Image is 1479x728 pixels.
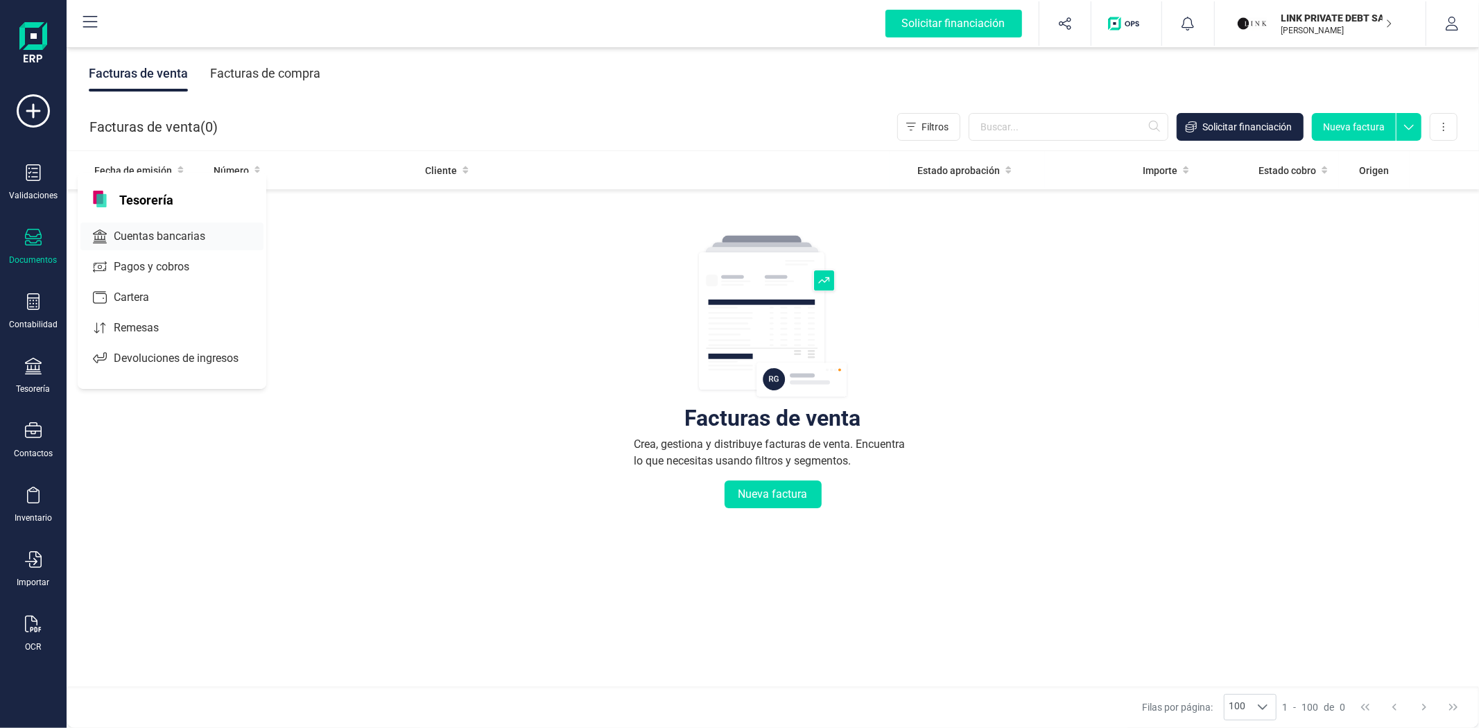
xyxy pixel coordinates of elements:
p: [PERSON_NAME] [1281,25,1392,36]
div: Solicitar financiación [885,10,1022,37]
button: First Page [1352,694,1378,720]
span: de [1324,700,1334,714]
div: Facturas de venta ( ) [89,113,218,141]
div: Importar [17,577,50,588]
span: Cliente [425,164,457,177]
span: Importe [1143,164,1177,177]
img: Logo de OPS [1108,17,1145,31]
span: 100 [1301,700,1318,714]
div: Facturas de venta [89,55,188,92]
div: Validaciones [9,190,58,201]
button: Last Page [1440,694,1467,720]
p: LINK PRIVATE DEBT SA [1281,11,1392,25]
div: - [1282,700,1345,714]
span: Cuentas bancarias [108,228,230,245]
span: Estado aprobación [917,164,1000,177]
span: 100 [1225,695,1249,720]
span: Tesorería [111,191,182,207]
button: Solicitar financiación [1177,113,1304,141]
input: Buscar... [969,113,1168,141]
button: Previous Page [1381,694,1408,720]
span: Origen [1360,164,1390,177]
div: Inventario [15,512,52,523]
img: Logo Finanedi [19,22,47,67]
button: Filtros [897,113,960,141]
button: Logo de OPS [1100,1,1153,46]
span: Número [214,164,249,177]
button: LILINK PRIVATE DEBT SA[PERSON_NAME] [1231,1,1409,46]
span: 0 [1340,700,1345,714]
span: Solicitar financiación [1202,120,1292,134]
span: 1 [1282,700,1288,714]
img: LI [1237,8,1268,39]
span: Pagos y cobros [108,259,214,275]
div: Contactos [14,448,53,459]
span: Estado cobro [1259,164,1316,177]
div: Tesorería [17,383,51,395]
button: Nueva factura [1312,113,1396,141]
div: Facturas de compra [210,55,320,92]
div: Documentos [10,254,58,266]
span: Filtros [922,120,949,134]
span: Cartera [108,289,174,306]
div: Facturas de venta [685,411,861,425]
div: Contabilidad [9,319,58,330]
div: Crea, gestiona y distribuye facturas de venta. Encuentra lo que necesitas usando filtros y segmen... [634,436,912,469]
div: Filas por página: [1142,694,1277,720]
button: Solicitar financiación [869,1,1039,46]
img: img-empty-table.svg [697,234,849,400]
button: Nueva factura [725,480,822,508]
span: 0 [205,117,213,137]
span: Remesas [108,320,184,336]
span: Fecha de emisión [94,164,172,177]
button: Next Page [1411,694,1437,720]
div: OCR [26,641,42,652]
span: Devoluciones de ingresos [108,350,263,367]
